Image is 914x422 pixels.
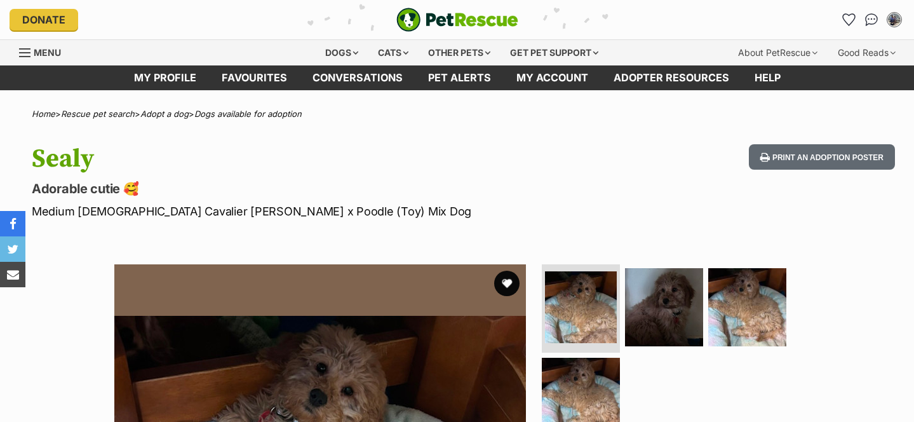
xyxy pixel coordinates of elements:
a: Favourites [209,65,300,90]
img: Photo of Sealy [545,271,617,343]
ul: Account quick links [838,10,904,30]
img: logo-e224e6f780fb5917bec1dbf3a21bbac754714ae5b6737aabdf751b685950b380.svg [396,8,518,32]
img: Photo of Sealy [625,268,703,346]
button: favourite [494,271,520,296]
a: conversations [300,65,415,90]
a: Conversations [861,10,882,30]
a: Menu [19,40,70,63]
a: Favourites [838,10,859,30]
img: Lianne Bissell profile pic [888,13,901,26]
p: Adorable cutie 🥰 [32,180,557,198]
div: Dogs [316,40,367,65]
a: Adopt a dog [140,109,189,119]
h1: Sealy [32,144,557,174]
a: Dogs available for adoption [194,109,302,119]
a: Rescue pet search [61,109,135,119]
div: Good Reads [829,40,904,65]
a: Help [742,65,793,90]
p: Medium [DEMOGRAPHIC_DATA] Cavalier [PERSON_NAME] x Poodle (Toy) Mix Dog [32,203,557,220]
a: My profile [121,65,209,90]
a: Home [32,109,55,119]
a: My account [504,65,601,90]
div: About PetRescue [729,40,826,65]
button: My account [884,10,904,30]
a: Pet alerts [415,65,504,90]
button: Print an adoption poster [749,144,895,170]
img: Photo of Sealy [708,268,786,346]
img: chat-41dd97257d64d25036548639549fe6c8038ab92f7586957e7f3b1b290dea8141.svg [865,13,878,26]
a: Adopter resources [601,65,742,90]
a: Donate [10,9,78,31]
div: Get pet support [501,40,607,65]
a: PetRescue [396,8,518,32]
div: Cats [369,40,417,65]
span: Menu [34,47,61,58]
div: Other pets [419,40,499,65]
